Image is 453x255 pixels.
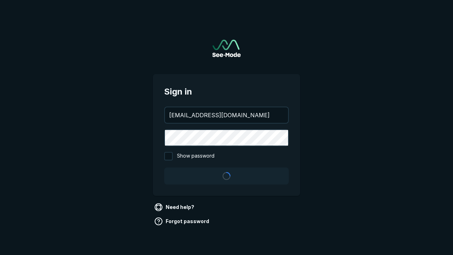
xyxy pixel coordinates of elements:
a: Need help? [153,202,197,213]
a: Go to sign in [212,40,241,57]
a: Forgot password [153,216,212,227]
input: your@email.com [165,107,288,123]
span: Sign in [164,85,289,98]
img: See-Mode Logo [212,40,241,57]
span: Show password [177,152,214,160]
